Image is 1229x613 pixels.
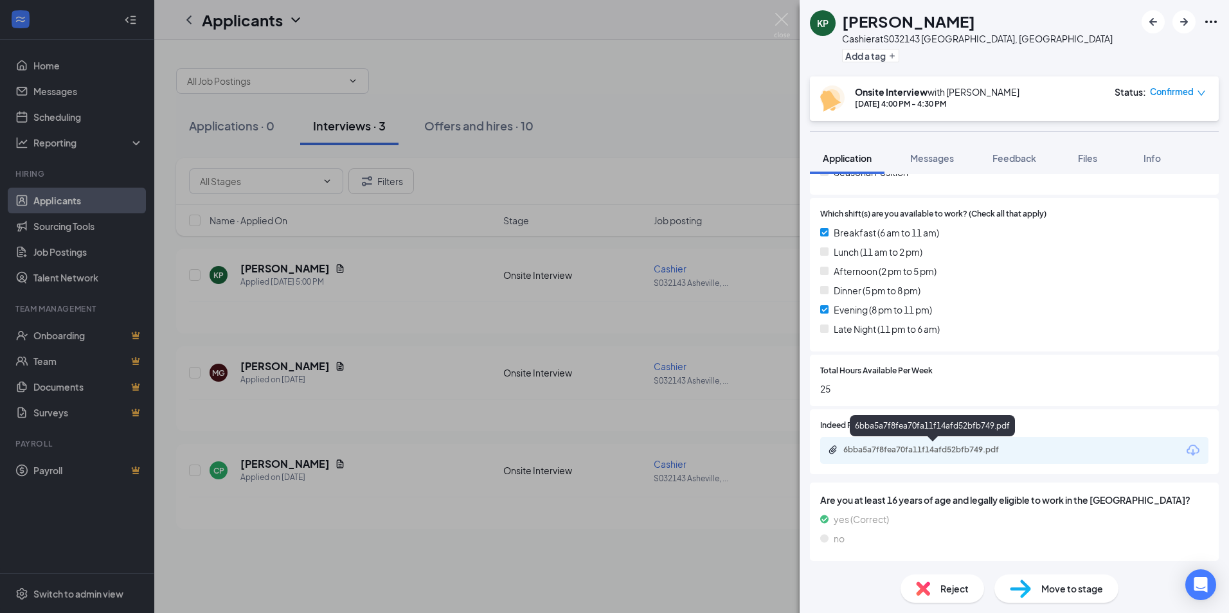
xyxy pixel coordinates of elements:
svg: Ellipses [1203,14,1219,30]
div: Status : [1115,85,1146,98]
svg: Paperclip [828,445,838,455]
span: Afternoon (2 pm to 5 pm) [834,264,937,278]
h1: [PERSON_NAME] [842,10,975,32]
span: Reject [940,582,969,596]
span: Breakfast (6 am to 11 am) [834,226,939,240]
span: Confirmed [1150,85,1194,98]
span: Are you at least 16 years of age and legally eligible to work in the [GEOGRAPHIC_DATA]? [820,493,1208,507]
span: Lunch (11 am to 2 pm) [834,245,922,259]
svg: ArrowLeftNew [1145,14,1161,30]
span: Application [823,152,872,164]
button: ArrowLeftNew [1142,10,1165,33]
div: KP [817,17,829,30]
span: Late Night (11 pm to 6 am) [834,322,940,336]
div: Open Intercom Messenger [1185,569,1216,600]
span: 25 [820,382,1208,396]
span: Dinner (5 pm to 8 pm) [834,283,920,298]
div: with [PERSON_NAME] [855,85,1019,98]
span: Feedback [992,152,1036,164]
span: down [1197,89,1206,98]
span: Evening (8 pm to 11 pm) [834,303,932,317]
span: yes (Correct) [834,512,889,526]
button: ArrowRight [1172,10,1196,33]
button: PlusAdd a tag [842,49,899,62]
span: Messages [910,152,954,164]
span: Move to stage [1041,582,1103,596]
svg: Download [1185,443,1201,458]
span: Indeed Resume [820,420,877,432]
b: Onsite Interview [855,86,928,98]
span: Info [1144,152,1161,164]
a: Paperclip6bba5a7f8fea70fa11f14afd52bfb749.pdf [828,445,1036,457]
div: [DATE] 4:00 PM - 4:30 PM [855,98,1019,109]
span: no [834,531,845,546]
div: 6bba5a7f8fea70fa11f14afd52bfb749.pdf [850,415,1015,436]
div: 6bba5a7f8fea70fa11f14afd52bfb749.pdf [843,445,1023,455]
span: Total Hours Available Per Week [820,365,933,377]
span: Files [1078,152,1097,164]
svg: Plus [888,52,896,60]
span: Which shift(s) are you available to work? (Check all that apply) [820,208,1046,220]
svg: ArrowRight [1176,14,1192,30]
div: Cashier at S032143 [GEOGRAPHIC_DATA], [GEOGRAPHIC_DATA] [842,32,1113,45]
